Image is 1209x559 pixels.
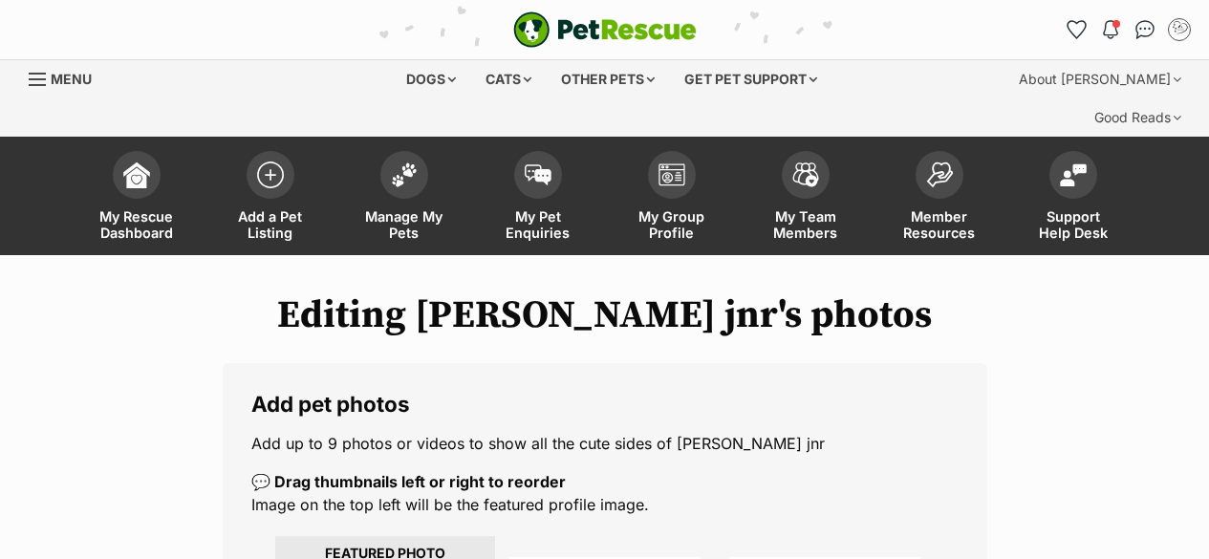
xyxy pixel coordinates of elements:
a: Conversations [1130,14,1160,45]
a: Add a Pet Listing [204,141,337,255]
img: member-resources-icon-8e73f808a243e03378d46382f2149f9095a855e16c252ad45f914b54edf8863c.svg [926,161,953,187]
span: Add a Pet Listing [227,208,313,241]
div: Cats [472,60,545,98]
img: add-pet-listing-icon-0afa8454b4691262ce3f59096e99ab1cd57d4a30225e0717b998d2c9b9846f56.svg [257,161,284,188]
img: notifications-46538b983faf8c2785f20acdc204bb7945ddae34d4c08c2a6579f10ce5e182be.svg [1103,20,1118,39]
div: Other pets [548,60,668,98]
img: manage-my-pets-icon-02211641906a0b7f246fdf0571729dbe1e7629f14944591b6c1af311fb30b64b.svg [391,162,418,187]
p: Image on the top left will be the featured profile image. [251,470,959,516]
span: Support Help Desk [1030,208,1116,241]
span: My Group Profile [629,208,715,241]
button: Notifications [1095,14,1126,45]
a: My Rescue Dashboard [70,141,204,255]
button: My account [1164,14,1195,45]
img: chat-41dd97257d64d25036548639549fe6c8038ab92f7586957e7f3b1b290dea8141.svg [1135,20,1155,39]
div: Get pet support [671,60,831,98]
span: My Team Members [763,208,849,241]
h1: Editing [PERSON_NAME] jnr's photos [29,293,1180,337]
span: Menu [51,71,92,87]
span: My Rescue Dashboard [94,208,180,241]
img: dashboard-icon-eb2f2d2d3e046f16d808141f083e7271f6b2e854fb5c12c21221c1fb7104beca.svg [123,161,150,188]
a: My Team Members [739,141,873,255]
div: Dogs [393,60,469,98]
legend: Add pet photos [251,392,959,417]
a: Menu [29,60,105,95]
span: My Pet Enquiries [495,208,581,241]
img: group-profile-icon-3fa3cf56718a62981997c0bc7e787c4b2cf8bcc04b72c1350f741eb67cf2f40e.svg [658,163,685,186]
a: PetRescue [513,11,697,48]
div: Good Reads [1081,98,1195,137]
p: Add up to 9 photos or videos to show all the cute sides of [PERSON_NAME] jnr [251,432,959,455]
a: Manage My Pets [337,141,471,255]
img: team-members-icon-5396bd8760b3fe7c0b43da4ab00e1e3bb1a5d9ba89233759b79545d2d3fc5d0d.svg [792,162,819,187]
img: pet-enquiries-icon-7e3ad2cf08bfb03b45e93fb7055b45f3efa6380592205ae92323e6603595dc1f.svg [525,164,551,185]
img: help-desk-icon-fdf02630f3aa405de69fd3d07c3f3aa587a6932b1a1747fa1d2bba05be0121f9.svg [1060,163,1087,186]
b: 💬 Drag thumbnails left or right to reorder [251,472,566,491]
span: Member Resources [896,208,982,241]
img: logo-e224e6f780fb5917bec1dbf3a21bbac754714ae5b6737aabdf751b685950b380.svg [513,11,697,48]
img: Emma Perry profile pic [1170,20,1189,39]
a: My Pet Enquiries [471,141,605,255]
a: Member Resources [873,141,1006,255]
span: Manage My Pets [361,208,447,241]
div: About [PERSON_NAME] [1005,60,1195,98]
a: Support Help Desk [1006,141,1140,255]
a: My Group Profile [605,141,739,255]
ul: Account quick links [1061,14,1195,45]
a: Favourites [1061,14,1091,45]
